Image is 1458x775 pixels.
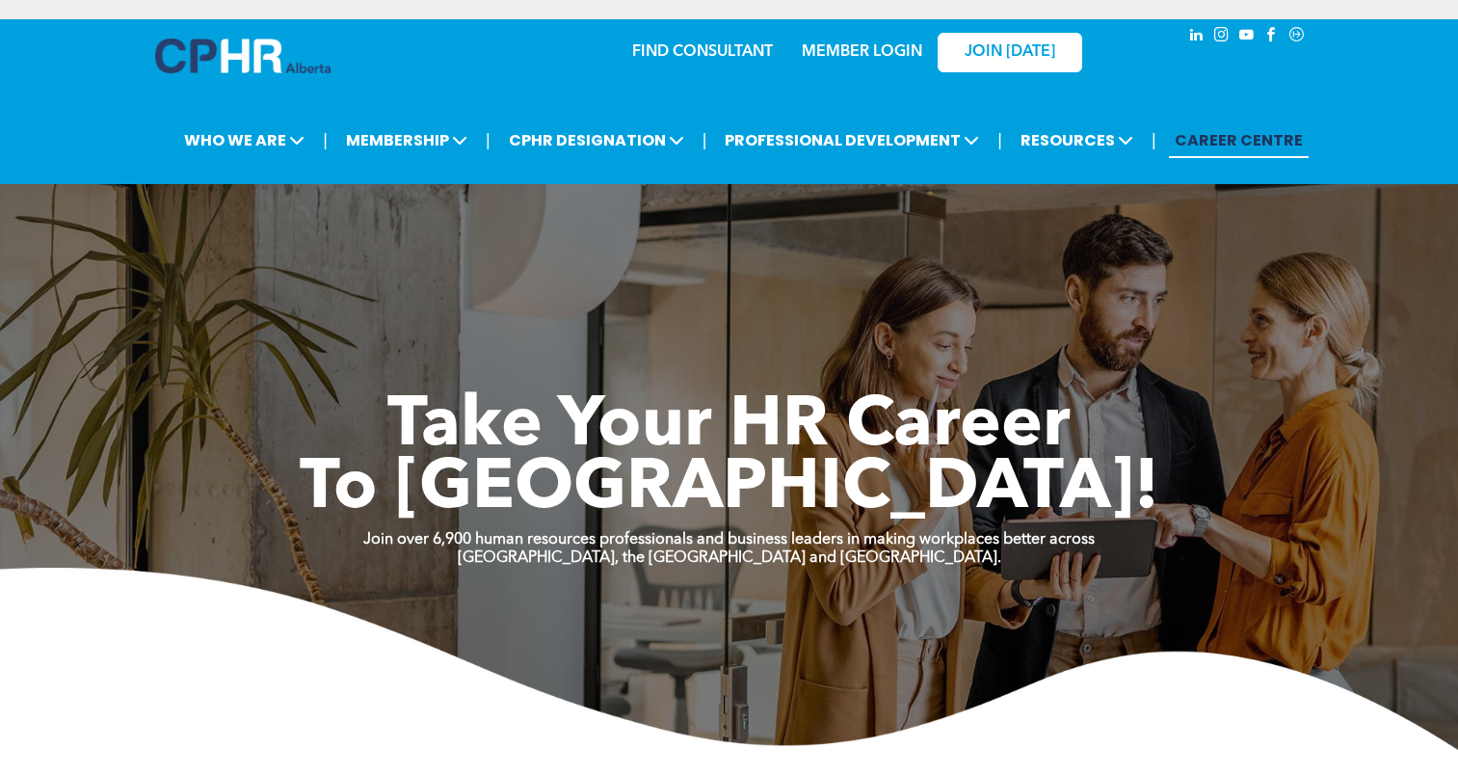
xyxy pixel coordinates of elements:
[632,44,773,60] a: FIND CONSULTANT
[300,455,1159,524] span: To [GEOGRAPHIC_DATA]!
[155,39,331,73] img: A blue and white logo for cp alberta
[458,550,1001,566] strong: [GEOGRAPHIC_DATA], the [GEOGRAPHIC_DATA] and [GEOGRAPHIC_DATA].
[1236,24,1258,50] a: youtube
[1186,24,1207,50] a: linkedin
[938,33,1082,72] a: JOIN [DATE]
[1286,24,1308,50] a: Social network
[965,43,1055,62] span: JOIN [DATE]
[486,120,490,160] li: |
[997,120,1002,160] li: |
[719,122,985,158] span: PROFESSIONAL DEVELOPMENT
[1015,122,1139,158] span: RESOURCES
[1261,24,1283,50] a: facebook
[1169,122,1309,158] a: CAREER CENTRE
[178,122,310,158] span: WHO WE ARE
[503,122,690,158] span: CPHR DESIGNATION
[387,392,1071,462] span: Take Your HR Career
[1211,24,1233,50] a: instagram
[702,120,707,160] li: |
[1152,120,1156,160] li: |
[802,44,922,60] a: MEMBER LOGIN
[363,532,1095,548] strong: Join over 6,900 human resources professionals and business leaders in making workplaces better ac...
[323,120,328,160] li: |
[340,122,473,158] span: MEMBERSHIP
